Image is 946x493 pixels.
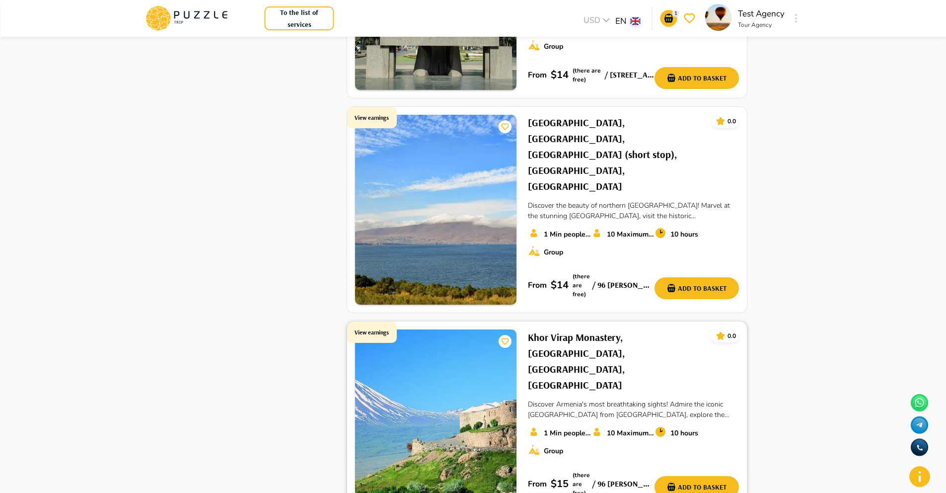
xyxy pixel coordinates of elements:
button: go-to-basket-submit-button [660,10,677,27]
p: 10 hours [670,229,698,240]
button: go-to-wishlist-submit-button [681,10,698,27]
h6: / [STREET_ADDRESS] [602,69,654,82]
img: profile_picture PuzzleTrip [705,4,732,31]
p: $ [551,278,557,293]
p: 1 Min people count* [544,229,591,240]
h6: View earnings [355,328,389,337]
button: card_icons [714,114,728,128]
p: From [528,69,547,81]
p: Group [544,247,563,257]
p: 15 [557,477,569,492]
p: 0.0 [728,331,736,340]
p: (there are free) [573,272,590,299]
p: 10 Maximum number of seats [607,229,654,240]
button: card_icons [499,120,511,133]
p: 10 Maximum number of seats [607,428,654,438]
p: $ [551,477,557,492]
p: From [528,478,547,490]
h6: / 96 [PERSON_NAME] poxoc, [GEOGRAPHIC_DATA], [GEOGRAPHIC_DATA] [590,478,655,491]
p: 1 Min people count* [544,428,591,438]
button: card_icons [499,335,511,348]
p: Group [544,41,563,52]
button: To the list of services [265,6,334,30]
div: USD [581,14,615,29]
p: EN [615,15,627,28]
p: 14 [557,68,569,82]
p: Group [544,446,563,456]
img: lang [631,17,641,25]
p: From [528,279,547,291]
h6: Khor Virap Monastery, [GEOGRAPHIC_DATA], [GEOGRAPHIC_DATA], [GEOGRAPHIC_DATA] [528,329,703,393]
p: Discover Armenia's most breathtaking sights! Admire the iconic [GEOGRAPHIC_DATA] from [GEOGRAPHIC... [528,399,739,420]
p: Test Agency [738,7,785,20]
button: add-basket-submit-button [655,277,739,299]
p: 0.0 [728,117,736,126]
p: 1 [672,10,679,17]
p: 10 hours [670,428,698,438]
button: card_icons [714,329,728,343]
h6: / 96 [PERSON_NAME] poxoc, [GEOGRAPHIC_DATA], [GEOGRAPHIC_DATA] [590,279,655,292]
img: PuzzleTrip [355,115,516,305]
button: add-basket-submit-button [655,67,739,89]
p: Tour Agency [738,20,785,29]
p: 14 [557,278,569,293]
p: Discover the beauty of northern [GEOGRAPHIC_DATA]! Marvel at the stunning [GEOGRAPHIC_DATA], visi... [528,200,739,221]
p: $ [551,68,557,82]
h6: View earnings [355,113,389,122]
h6: [GEOGRAPHIC_DATA], [GEOGRAPHIC_DATA], [GEOGRAPHIC_DATA] (short stop), [GEOGRAPHIC_DATA], [GEOGRAP... [528,115,703,194]
p: (there are free) [573,66,603,84]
